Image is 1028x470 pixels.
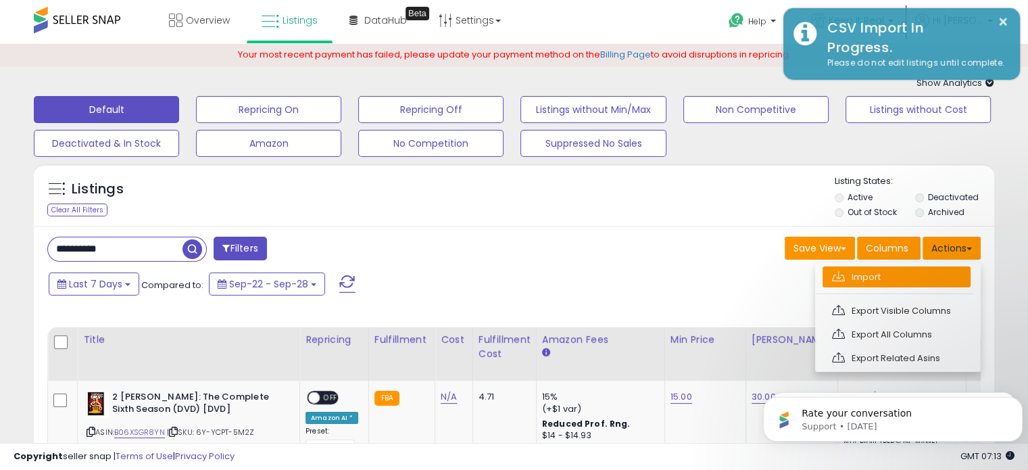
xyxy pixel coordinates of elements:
span: | SKU: 6Y-YCPT-5M2Z [167,427,254,438]
div: Min Price [670,333,740,347]
a: Help [718,2,789,44]
a: Terms of Use [116,450,173,463]
button: Non Competitive [683,96,829,123]
b: 2 [PERSON_NAME]: The Complete Sixth Season (DVD) [DVD] [112,391,276,419]
div: Tooltip anchor [406,7,429,20]
label: Archived [927,206,964,218]
label: Active [848,191,873,203]
button: × [998,14,1008,30]
button: Listings without Min/Max [520,96,666,123]
small: FBA [374,391,399,406]
a: Export All Columns [823,324,971,345]
button: Repricing On [196,96,341,123]
div: Repricing [305,333,363,347]
span: Columns [866,241,908,255]
button: Suppressed No Sales [520,130,666,157]
a: Export Visible Columns [823,300,971,321]
i: Get Help [728,12,745,29]
a: N/A [441,390,457,404]
div: seller snap | | [14,450,235,463]
a: Privacy Policy [175,450,235,463]
div: Cost [441,333,467,347]
a: Billing Page [600,48,651,61]
a: Import [823,266,971,287]
div: 15% [542,391,654,403]
b: Reduced Prof. Rng. [542,418,631,429]
span: Last 7 Days [69,277,122,291]
span: Sep-22 - Sep-28 [229,277,308,291]
label: Deactivated [927,191,978,203]
a: 15.00 [670,390,692,404]
div: [PERSON_NAME] [752,333,832,347]
button: Columns [857,237,921,260]
button: Default [34,96,179,123]
a: B06XSGR8YN [114,427,165,438]
div: Fulfillment Cost [479,333,531,361]
span: Help [748,16,766,27]
a: Export Related Asins [823,348,971,369]
button: Save View [785,237,855,260]
span: OFF [320,392,341,403]
div: ASIN: [87,391,289,454]
p: Listing States: [835,175,994,188]
button: Last 7 Days [49,273,139,296]
span: Compared to: [141,279,203,291]
button: Actions [923,237,981,260]
button: Sep-22 - Sep-28 [209,273,325,296]
label: Out of Stock [848,206,897,218]
button: Filters [214,237,266,260]
div: Amazon AI * [305,412,358,424]
button: No Competition [358,130,504,157]
div: Fulfillment [374,333,429,347]
div: Title [83,333,294,347]
button: Repricing Off [358,96,504,123]
iframe: Intercom notifications message [758,369,1028,463]
div: Clear All Filters [47,204,107,216]
span: Your most recent payment has failed, please update your payment method on the to avoid disruption... [238,48,791,61]
h5: Listings [72,180,124,199]
span: Show Analytics [916,76,994,89]
div: $14 - $14.93 [542,430,654,442]
span: DataHub [364,14,407,27]
a: 30.00 [752,390,776,404]
strong: Copyright [14,450,63,463]
div: 4.71 [479,391,526,403]
button: Deactivated & In Stock [34,130,179,157]
div: Please do not edit listings until complete. [817,57,1010,70]
img: 510eE+vksvL._SL40_.jpg [87,391,109,418]
div: (+$1 var) [542,403,654,415]
span: Overview [186,14,230,27]
button: Listings without Cost [846,96,991,123]
div: Amazon Fees [542,333,659,347]
span: Listings [283,14,318,27]
div: Preset: [305,427,358,457]
button: Amazon [196,130,341,157]
div: CSV Import In Progress. [817,18,1010,57]
small: Amazon Fees. [542,347,550,359]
